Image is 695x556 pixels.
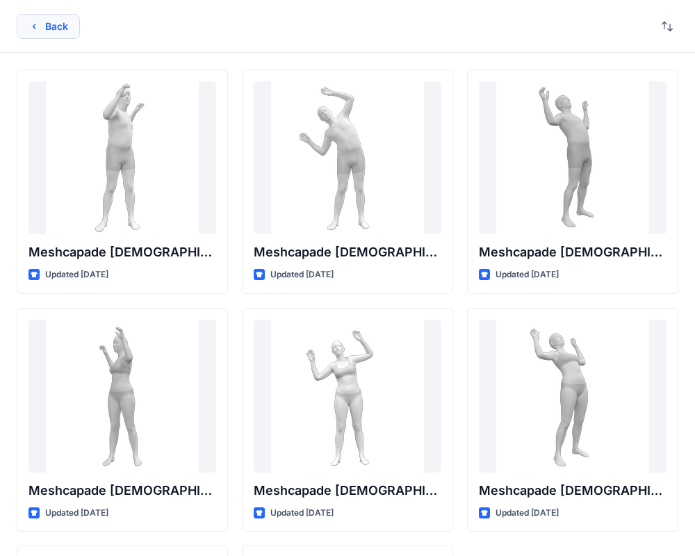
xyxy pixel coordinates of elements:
p: Updated [DATE] [270,268,334,282]
a: Meshcapade Male Bend Forward To Back Animation [479,81,667,234]
p: Meshcapade [DEMOGRAPHIC_DATA] Stretch Side To Side Animation [28,243,216,262]
p: Meshcapade [DEMOGRAPHIC_DATA] Bend Forward to Back Animation [479,481,667,500]
a: Meshcapade Male Bend Side To Side Animation [254,81,441,234]
a: Meshcapade Female Bend Side to Side Animation [254,320,441,473]
p: Updated [DATE] [496,268,559,282]
a: Meshcapade Male Stretch Side To Side Animation [28,81,216,234]
p: Meshcapade [DEMOGRAPHIC_DATA] Bend Side to Side Animation [254,481,441,500]
p: Updated [DATE] [45,268,108,282]
p: Meshcapade [DEMOGRAPHIC_DATA] Stretch Side To Side Animation [28,481,216,500]
p: Meshcapade [DEMOGRAPHIC_DATA] Bend Side To Side Animation [254,243,441,262]
p: Meshcapade [DEMOGRAPHIC_DATA] Bend Forward To Back Animation [479,243,667,262]
p: Updated [DATE] [496,506,559,521]
a: Meshcapade Female Stretch Side To Side Animation [28,320,216,473]
a: Meshcapade Female Bend Forward to Back Animation [479,320,667,473]
p: Updated [DATE] [270,506,334,521]
button: Back [17,14,80,39]
p: Updated [DATE] [45,506,108,521]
